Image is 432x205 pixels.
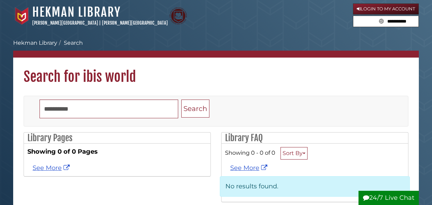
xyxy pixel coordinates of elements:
h2: Library Pages [24,133,210,144]
p: No results found. [220,176,410,197]
strong: Showing 0 of 0 Pages [27,147,207,156]
a: Hekman Library [13,40,57,46]
a: Login to My Account [353,3,419,15]
a: See more ibis world results [33,164,71,172]
a: [PERSON_NAME][GEOGRAPHIC_DATA] [32,20,98,26]
li: Search [57,39,83,47]
button: Search [377,16,386,25]
button: 24/7 Live Chat [358,191,419,205]
button: Sort By [280,147,308,160]
form: Search library guides, policies, and FAQs. [353,16,419,27]
img: Calvin University [13,7,31,25]
span: | [99,20,101,26]
span: Showing 0 - 0 of 0 [225,149,275,156]
h1: Search for ibis world [13,58,419,85]
a: Hekman Library [32,5,121,20]
button: Search [181,100,209,118]
h2: Library FAQ [222,133,408,144]
a: See More [230,164,269,172]
img: Calvin Theological Seminary [170,7,187,25]
a: [PERSON_NAME][GEOGRAPHIC_DATA] [102,20,168,26]
nav: breadcrumb [13,39,419,58]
